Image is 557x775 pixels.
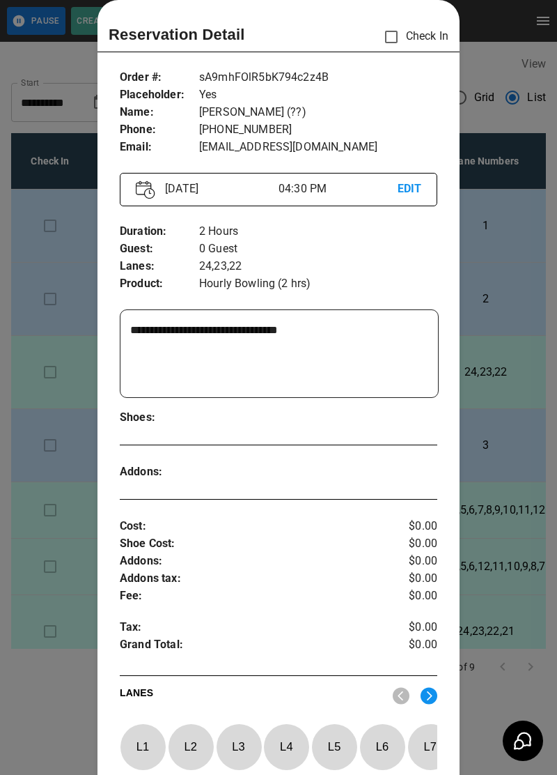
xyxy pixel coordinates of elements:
[384,518,437,535] p: $0.00
[421,687,437,705] img: right.svg
[384,553,437,570] p: $0.00
[199,86,437,104] p: Yes
[120,121,199,139] p: Phone :
[216,730,262,763] p: L 3
[120,553,384,570] p: Addons :
[263,730,309,763] p: L 4
[359,730,405,763] p: L 6
[199,121,437,139] p: [PHONE_NUMBER]
[120,139,199,156] p: Email :
[120,619,384,636] p: Tax :
[120,535,384,553] p: Shoe Cost :
[159,181,278,197] p: [DATE]
[120,570,384,588] p: Addons tax :
[384,588,437,605] p: $0.00
[120,104,199,121] p: Name :
[393,687,409,705] img: nav_left.svg
[120,275,199,293] p: Product :
[199,240,437,258] p: 0 Guest
[120,240,199,258] p: Guest :
[384,535,437,553] p: $0.00
[377,22,448,52] p: Check In
[120,730,166,763] p: L 1
[384,619,437,636] p: $0.00
[120,463,199,481] p: Addons :
[384,570,437,588] p: $0.00
[120,636,384,657] p: Grand Total :
[168,730,214,763] p: L 2
[278,181,398,197] p: 04:30 PM
[398,181,421,198] p: EDIT
[199,275,437,293] p: Hourly Bowling (2 hrs)
[120,223,199,240] p: Duration :
[407,730,453,763] p: L 7
[384,636,437,657] p: $0.00
[199,223,437,240] p: 2 Hours
[120,686,382,705] p: LANES
[120,588,384,605] p: Fee :
[199,258,437,275] p: 24,23,22
[109,23,245,46] p: Reservation Detail
[120,518,384,535] p: Cost :
[120,69,199,86] p: Order # :
[120,86,199,104] p: Placeholder :
[120,258,199,275] p: Lanes :
[199,69,437,86] p: sA9mhFOlR5bK794c2z4B
[199,104,437,121] p: [PERSON_NAME] (??)
[136,181,155,199] img: Vector
[199,139,437,156] p: [EMAIL_ADDRESS][DOMAIN_NAME]
[120,409,199,427] p: Shoes :
[311,730,357,763] p: L 5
